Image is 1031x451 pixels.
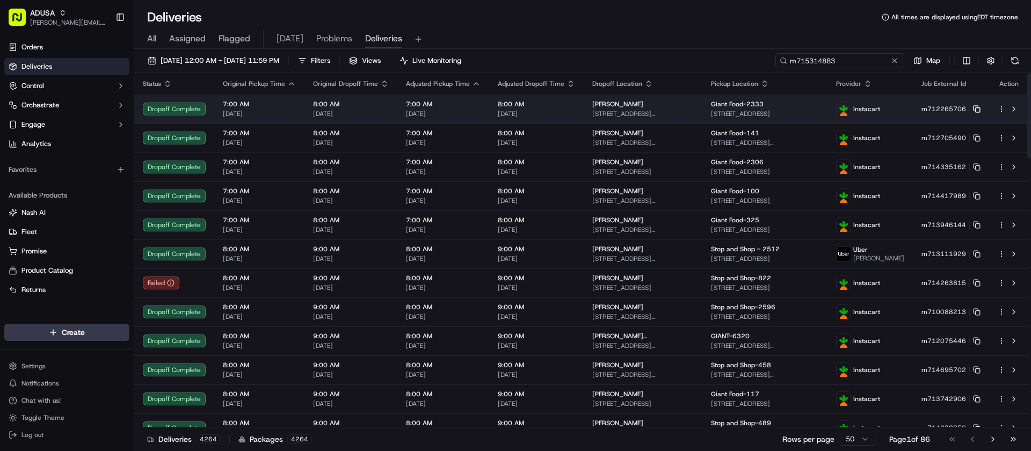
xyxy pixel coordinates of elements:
[9,285,125,295] a: Returns
[498,168,575,176] span: [DATE]
[711,225,819,234] span: [STREET_ADDRESS]
[853,245,868,254] span: Uber
[21,227,37,237] span: Fleet
[711,100,764,108] span: Giant Food-2333
[313,419,389,427] span: 9:00 AM
[21,285,46,295] span: Returns
[837,189,851,203] img: profile_instacart_ahold_partner.png
[4,135,129,152] a: Analytics
[4,204,129,221] button: Nash AI
[21,266,73,275] span: Product Catalog
[921,366,966,374] span: m714695702
[147,9,202,26] h1: Deliveries
[592,370,694,379] span: [STREET_ADDRESS][PERSON_NAME]
[406,158,481,166] span: 7:00 AM
[11,43,195,60] p: Welcome 👋
[711,419,771,427] span: Stop and Shop-489
[313,370,389,379] span: [DATE]
[223,129,296,137] span: 7:00 AM
[21,139,51,149] span: Analytics
[711,341,819,350] span: [STREET_ADDRESS][PERSON_NAME][PERSON_NAME]
[223,245,296,253] span: 8:00 AM
[921,395,966,403] span: m713742906
[406,312,481,321] span: [DATE]
[21,379,59,388] span: Notifications
[313,110,389,118] span: [DATE]
[313,274,389,282] span: 9:00 AM
[4,427,129,442] button: Log out
[592,158,643,166] span: [PERSON_NAME]
[921,337,981,345] button: m712075446
[711,110,819,118] span: [STREET_ADDRESS]
[147,32,156,45] span: All
[592,254,694,263] span: [STREET_ADDRESS][PERSON_NAME]
[313,390,389,398] span: 9:00 AM
[223,139,296,147] span: [DATE]
[498,197,575,205] span: [DATE]
[223,274,296,282] span: 8:00 AM
[498,341,575,350] span: [DATE]
[498,110,575,118] span: [DATE]
[406,303,481,311] span: 8:00 AM
[4,58,129,75] a: Deliveries
[592,283,694,292] span: [STREET_ADDRESS]
[711,361,771,369] span: Stop and Shop-458
[406,419,481,427] span: 8:00 AM
[313,158,389,166] span: 8:00 AM
[711,168,819,176] span: [STREET_ADDRESS]
[223,158,296,166] span: 7:00 AM
[107,182,130,190] span: Pylon
[592,274,643,282] span: [PERSON_NAME]
[223,254,296,263] span: [DATE]
[592,390,643,398] span: [PERSON_NAME]
[592,332,694,340] span: [PERSON_NAME] [PERSON_NAME]
[921,366,981,374] button: m714695702
[498,187,575,195] span: 8:00 AM
[998,79,1020,88] div: Action
[406,341,481,350] span: [DATE]
[223,390,296,398] span: 8:00 AM
[711,283,819,292] span: [STREET_ADDRESS]
[21,413,64,422] span: Toggle Theme
[921,134,981,142] button: m712705490
[853,254,904,263] span: [PERSON_NAME]
[853,366,880,374] span: Instacart
[223,370,296,379] span: [DATE]
[592,312,694,321] span: [STREET_ADDRESS][PERSON_NAME]
[853,105,880,113] span: Instacart
[313,216,389,224] span: 8:00 AM
[362,56,381,66] span: Views
[293,53,335,68] button: Filters
[4,324,129,341] button: Create
[21,100,59,110] span: Orchestrate
[498,303,575,311] span: 9:00 AM
[921,279,981,287] button: m714263815
[498,283,575,292] span: [DATE]
[592,216,643,224] span: [PERSON_NAME]
[921,221,981,229] button: m713946144
[837,218,851,232] img: profile_instacart_ahold_partner.png
[313,129,389,137] span: 8:00 AM
[223,341,296,350] span: [DATE]
[406,283,481,292] span: [DATE]
[4,161,129,178] div: Favorites
[4,187,129,204] div: Available Products
[287,434,312,444] div: 4264
[147,434,221,445] div: Deliveries
[223,283,296,292] span: [DATE]
[406,370,481,379] span: [DATE]
[223,216,296,224] span: 7:00 AM
[223,100,296,108] span: 7:00 AM
[406,79,470,88] span: Adjusted Pickup Time
[837,392,851,406] img: profile_instacart_ahold_partner.png
[223,187,296,195] span: 7:00 AM
[4,4,111,30] button: ADUSA[PERSON_NAME][EMAIL_ADDRESS][PERSON_NAME][DOMAIN_NAME]
[1007,53,1022,68] button: Refresh
[223,312,296,321] span: [DATE]
[313,197,389,205] span: [DATE]
[223,332,296,340] span: 8:00 AM
[143,277,179,289] button: Failed
[101,156,172,166] span: API Documentation
[344,53,386,68] button: Views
